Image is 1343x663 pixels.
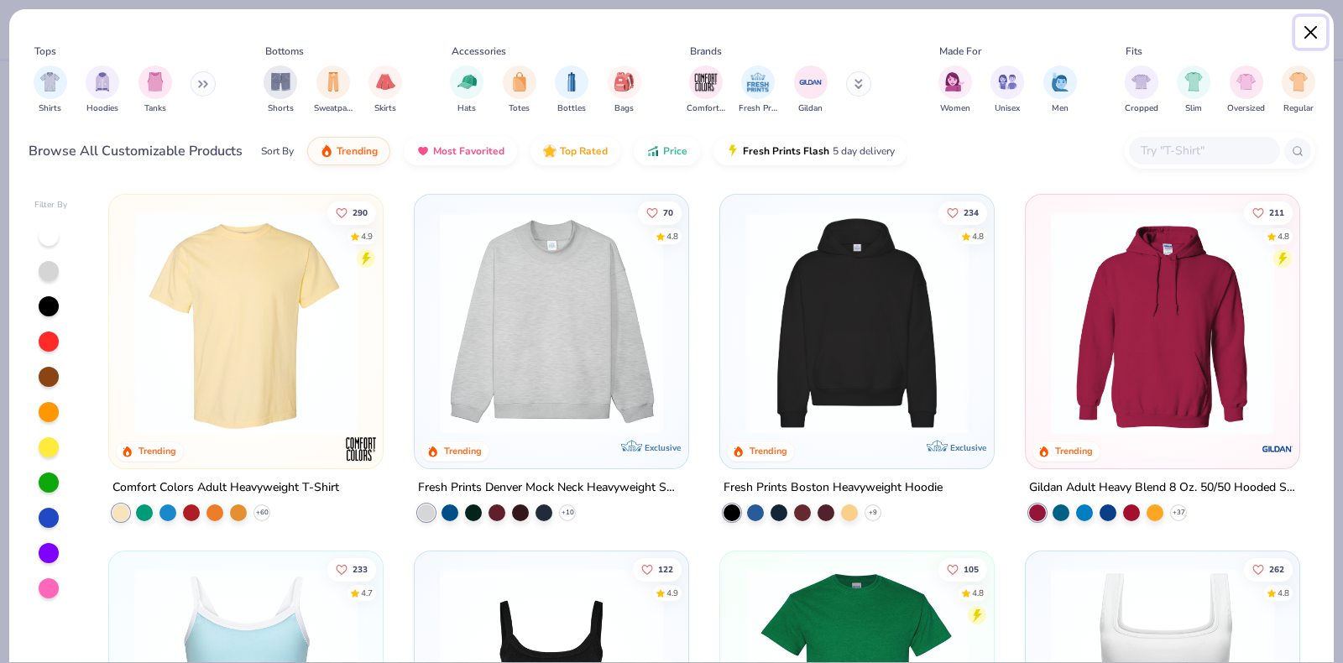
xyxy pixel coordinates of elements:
[353,208,368,217] span: 290
[34,65,67,115] button: filter button
[1295,17,1327,49] button: Close
[798,70,823,95] img: Gildan Image
[1283,102,1314,115] span: Regular
[362,587,374,599] div: 4.7
[416,144,430,158] img: most_fav.gif
[794,65,828,115] div: filter for Gildan
[1043,65,1077,115] div: filter for Men
[543,144,557,158] img: TopRated.gif
[972,230,984,243] div: 4.8
[34,199,68,211] div: Filter By
[268,102,294,115] span: Shorts
[724,478,943,499] div: Fresh Prints Boston Heavyweight Hoodie
[34,65,67,115] div: filter for Shirts
[1172,508,1184,518] span: + 37
[634,137,700,165] button: Price
[1244,557,1293,581] button: Like
[1278,587,1289,599] div: 4.8
[633,557,682,581] button: Like
[138,65,172,115] button: filter button
[1131,72,1151,91] img: Cropped Image
[1269,208,1284,217] span: 211
[964,208,979,217] span: 234
[739,65,777,115] div: filter for Fresh Prints
[138,65,172,115] div: filter for Tanks
[433,144,504,158] span: Most Favorited
[938,65,972,115] div: filter for Women
[1227,65,1265,115] button: filter button
[256,508,269,518] span: + 60
[1185,102,1202,115] span: Slim
[560,144,608,158] span: Top Rated
[39,102,61,115] span: Shirts
[663,208,673,217] span: 70
[666,230,678,243] div: 4.8
[663,144,687,158] span: Price
[34,44,56,59] div: Tops
[1125,65,1158,115] button: filter button
[314,102,353,115] span: Sweatpants
[1125,102,1158,115] span: Cropped
[638,201,682,224] button: Like
[324,72,342,91] img: Sweatpants Image
[555,65,588,115] button: filter button
[362,230,374,243] div: 4.9
[1244,201,1293,224] button: Like
[939,44,981,59] div: Made For
[320,144,333,158] img: trending.gif
[328,557,377,581] button: Like
[450,65,483,115] button: filter button
[557,102,586,115] span: Bottles
[40,72,60,91] img: Shirts Image
[510,72,529,91] img: Totes Image
[146,72,165,91] img: Tanks Image
[1236,72,1256,91] img: Oversized Image
[29,141,243,161] div: Browse All Customizable Products
[368,65,402,115] div: filter for Skirts
[307,137,390,165] button: Trending
[431,211,671,435] img: f5d85501-0dbb-4ee4-b115-c08fa3845d83
[608,65,641,115] button: filter button
[530,137,620,165] button: Top Rated
[1269,565,1284,573] span: 262
[726,144,739,158] img: flash.gif
[713,137,907,165] button: Fresh Prints Flash5 day delivery
[945,72,964,91] img: Women Image
[743,144,829,158] span: Fresh Prints Flash
[1052,102,1069,115] span: Men
[144,102,166,115] span: Tanks
[264,65,297,115] button: filter button
[940,102,970,115] span: Women
[658,565,673,573] span: 122
[938,65,972,115] button: filter button
[337,144,378,158] span: Trending
[645,442,681,453] span: Exclusive
[374,102,396,115] span: Skirts
[264,65,297,115] div: filter for Shorts
[950,442,986,453] span: Exclusive
[503,65,536,115] button: filter button
[990,65,1024,115] div: filter for Unisex
[126,211,366,435] img: 029b8af0-80e6-406f-9fdc-fdf898547912
[1227,65,1265,115] div: filter for Oversized
[998,72,1017,91] img: Unisex Image
[739,102,777,115] span: Fresh Prints
[1227,102,1265,115] span: Oversized
[1051,72,1069,91] img: Men Image
[690,44,722,59] div: Brands
[1043,65,1077,115] button: filter button
[376,72,395,91] img: Skirts Image
[353,565,368,573] span: 233
[1278,230,1289,243] div: 4.8
[1289,72,1309,91] img: Regular Image
[1139,141,1268,160] input: Try "T-Shirt"
[86,65,119,115] div: filter for Hoodies
[261,144,294,159] div: Sort By
[938,201,987,224] button: Like
[687,65,725,115] div: filter for Comfort Colors
[509,102,530,115] span: Totes
[869,508,877,518] span: + 9
[608,65,641,115] div: filter for Bags
[457,72,477,91] img: Hats Image
[977,211,1217,435] img: d4a37e75-5f2b-4aef-9a6e-23330c63bbc0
